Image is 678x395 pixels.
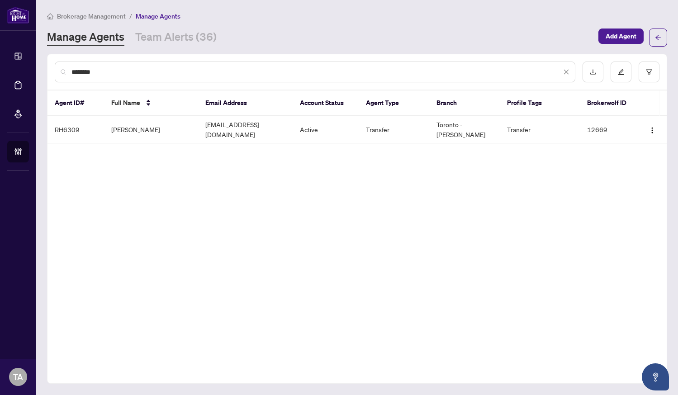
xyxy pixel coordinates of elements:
[583,62,603,82] button: download
[198,90,292,116] th: Email Address
[57,12,126,20] span: Brokerage Management
[47,13,53,19] span: home
[104,90,198,116] th: Full Name
[47,116,104,143] td: RH6309
[198,116,292,143] td: [EMAIL_ADDRESS][DOMAIN_NAME]
[655,34,661,41] span: arrow-left
[618,69,624,75] span: edit
[646,69,652,75] span: filter
[563,69,569,75] span: close
[136,12,180,20] span: Manage Agents
[611,62,631,82] button: edit
[104,116,198,143] td: [PERSON_NAME]
[645,122,659,137] button: Logo
[47,90,104,116] th: Agent ID#
[359,90,429,116] th: Agent Type
[580,90,636,116] th: Brokerwolf ID
[359,116,429,143] td: Transfer
[598,29,644,44] button: Add Agent
[580,116,636,143] td: 12669
[293,90,359,116] th: Account Status
[47,29,124,46] a: Manage Agents
[429,90,500,116] th: Branch
[500,116,580,143] td: Transfer
[606,29,636,43] span: Add Agent
[429,116,500,143] td: Toronto - [PERSON_NAME]
[649,127,656,134] img: Logo
[7,7,29,24] img: logo
[293,116,359,143] td: Active
[500,90,580,116] th: Profile Tags
[639,62,659,82] button: filter
[111,98,140,108] span: Full Name
[642,363,669,390] button: Open asap
[590,69,596,75] span: download
[129,11,132,21] li: /
[135,29,217,46] a: Team Alerts (36)
[13,371,23,383] span: TA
